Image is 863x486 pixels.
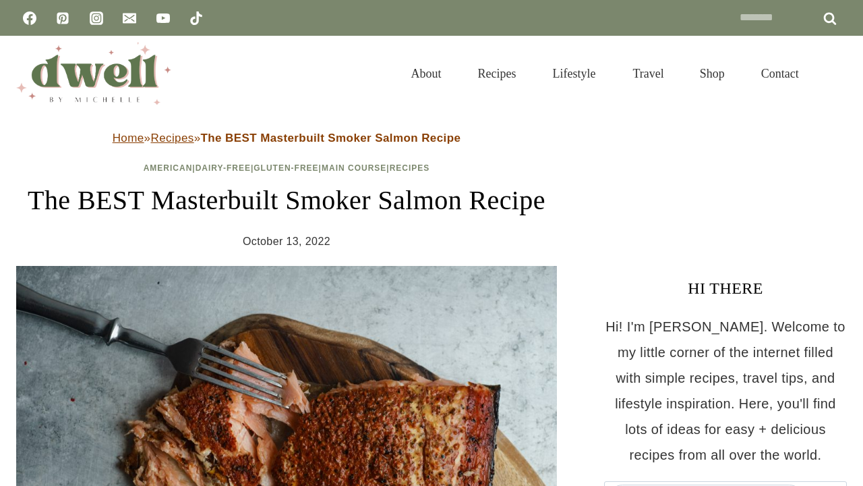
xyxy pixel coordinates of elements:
a: Gluten-Free [254,163,318,173]
p: Hi! I'm [PERSON_NAME]. Welcome to my little corner of the internet filled with simple recipes, tr... [604,314,847,468]
a: Recipes [390,163,430,173]
img: DWELL by michelle [16,43,171,105]
a: Home [113,132,144,144]
button: View Search Form [824,62,847,85]
a: YouTube [150,5,177,32]
a: American [144,163,193,173]
a: Email [116,5,143,32]
a: Instagram [83,5,110,32]
span: » » [113,132,461,144]
span: | | | | [144,163,430,173]
a: Travel [614,50,682,97]
strong: The BEST Masterbuilt Smoker Salmon Recipe [201,132,461,144]
a: Shop [682,50,743,97]
h1: The BEST Masterbuilt Smoker Salmon Recipe [16,180,557,221]
a: Contact [743,50,817,97]
nav: Primary Navigation [393,50,817,97]
a: Facebook [16,5,43,32]
a: Main Course [322,163,386,173]
time: October 13, 2022 [243,232,330,252]
a: Lifestyle [535,50,614,97]
a: Pinterest [49,5,76,32]
a: About [393,50,460,97]
h3: HI THERE [604,276,847,300]
a: Dairy-Free [196,163,251,173]
a: Recipes [150,132,194,144]
a: TikTok [183,5,210,32]
a: Recipes [460,50,535,97]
